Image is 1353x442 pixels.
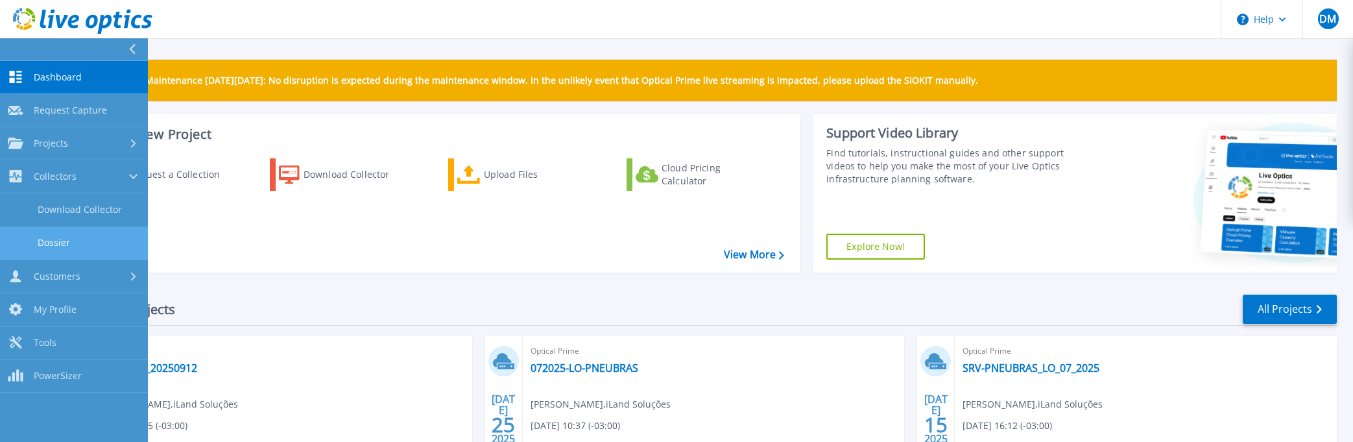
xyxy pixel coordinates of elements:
a: Explore Now! [826,234,925,260]
span: [DATE] 10:37 (-03:00) [531,419,620,433]
div: Cloud Pricing Calculator [662,162,765,188]
div: Support Video Library [826,125,1094,141]
span: [PERSON_NAME] , iLand Soluções [531,397,671,411]
a: Cloud Pricing Calculator [627,158,771,191]
a: All Projects [1243,295,1337,324]
div: Upload Files [484,162,588,188]
span: 25 [492,419,515,430]
span: Projects [34,138,68,149]
h3: Start a New Project [92,127,784,141]
span: DM [1319,14,1336,24]
span: PowerSizer [34,370,82,382]
p: Scheduled Maintenance [DATE][DATE]: No disruption is expected during the maintenance window. In t... [97,75,978,86]
span: My Profile [34,304,77,315]
div: Find tutorials, instructional guides and other support videos to help you make the most of your L... [826,147,1094,186]
span: Optical Prime [98,344,464,358]
div: Download Collector [304,162,407,188]
span: Optical Prime [531,344,897,358]
a: Upload Files [448,158,593,191]
div: Request a Collection [129,162,233,188]
a: SRV-PNEUBRAS_LO_07_2025 [963,362,1099,374]
span: Tools [34,337,56,349]
span: 15 [924,419,948,430]
span: [PERSON_NAME] , iLand Soluções [963,397,1103,411]
span: Request Capture [34,104,107,116]
span: Dashboard [34,71,82,83]
a: Request a Collection [92,158,237,191]
span: [PERSON_NAME] , iLand Soluções [98,397,238,411]
span: Collectors [34,171,77,182]
span: [DATE] 16:12 (-03:00) [963,419,1052,433]
a: 072025-LO-PNEUBRAS [531,362,638,374]
a: View More [724,249,784,261]
span: Optical Prime [963,344,1329,358]
span: Customers [34,271,80,282]
a: Download Collector [270,158,414,191]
